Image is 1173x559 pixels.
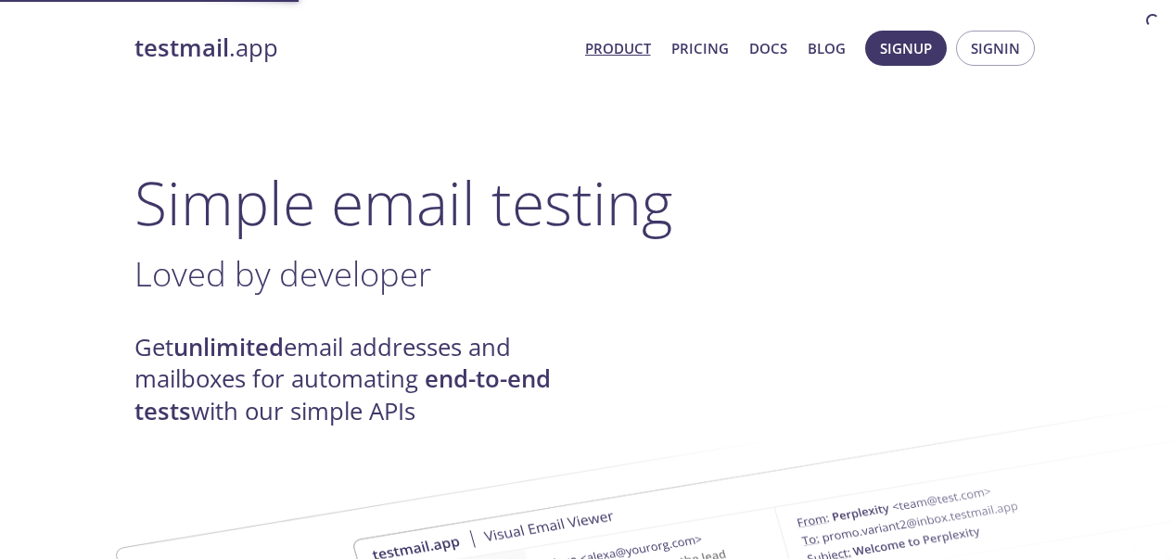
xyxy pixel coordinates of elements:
strong: testmail [134,32,229,64]
span: Signin [971,36,1020,60]
a: Pricing [671,36,729,60]
a: Blog [808,36,846,60]
a: Product [585,36,651,60]
span: Loved by developer [134,250,431,297]
a: testmail.app [134,32,570,64]
h1: Simple email testing [134,167,1039,238]
a: Docs [749,36,787,60]
button: Signin [956,31,1035,66]
button: Signup [865,31,947,66]
strong: end-to-end tests [134,362,551,426]
span: Signup [880,36,932,60]
h4: Get email addresses and mailboxes for automating with our simple APIs [134,332,587,427]
strong: unlimited [173,331,284,363]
